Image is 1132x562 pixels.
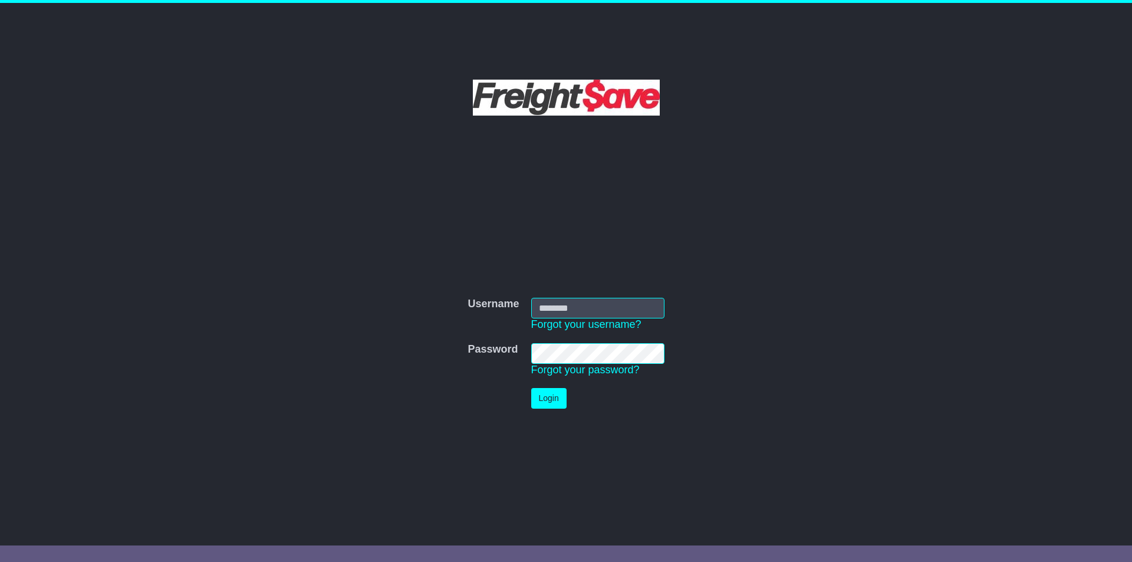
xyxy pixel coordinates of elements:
label: Username [468,298,519,311]
a: Forgot your username? [531,318,641,330]
label: Password [468,343,518,356]
a: Forgot your password? [531,364,640,376]
img: Freight Save [473,80,660,116]
button: Login [531,388,567,409]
